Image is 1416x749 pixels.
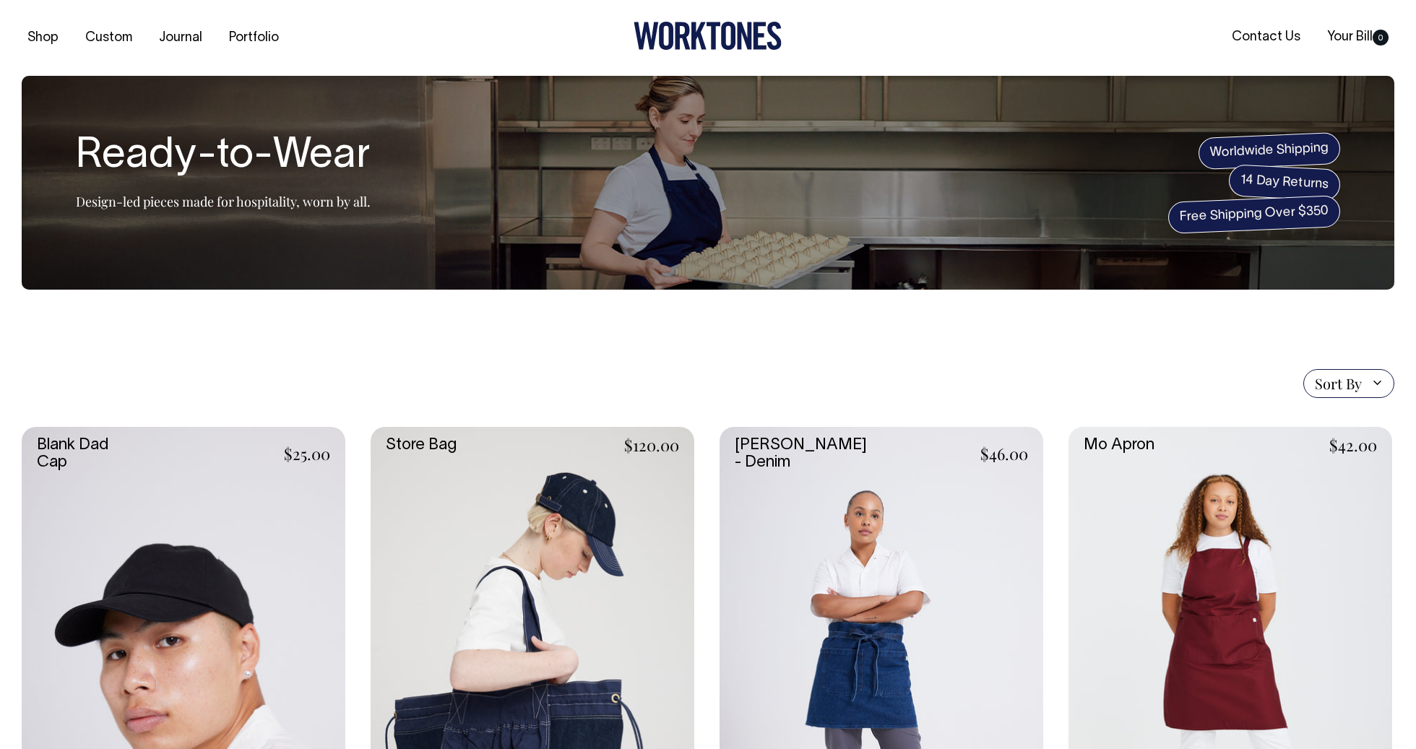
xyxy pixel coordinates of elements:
[223,26,285,50] a: Portfolio
[1167,195,1341,234] span: Free Shipping Over $350
[1228,164,1341,202] span: 14 Day Returns
[1315,375,1362,392] span: Sort By
[1373,30,1389,46] span: 0
[76,193,371,210] p: Design-led pieces made for hospitality, worn by all.
[1198,132,1341,170] span: Worldwide Shipping
[79,26,138,50] a: Custom
[1226,25,1306,49] a: Contact Us
[22,26,64,50] a: Shop
[76,134,371,180] h1: Ready-to-Wear
[1321,25,1394,49] a: Your Bill0
[153,26,208,50] a: Journal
